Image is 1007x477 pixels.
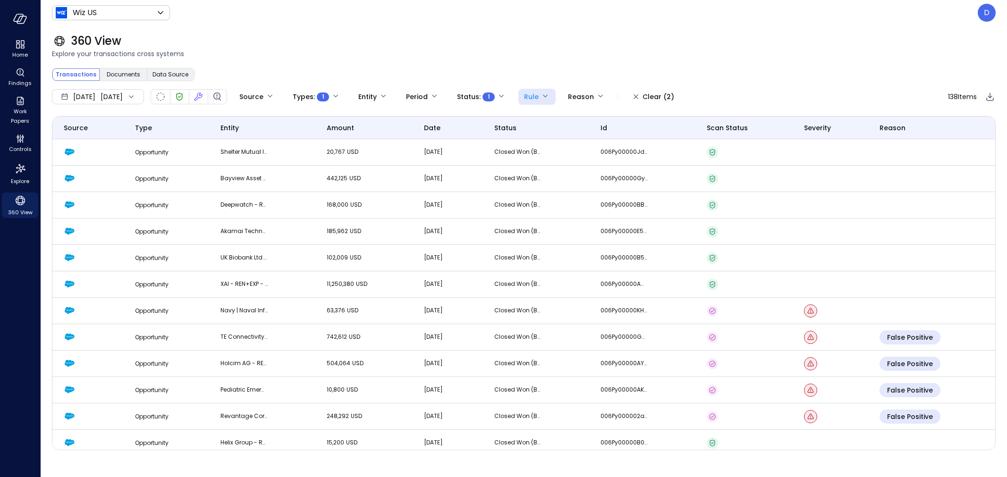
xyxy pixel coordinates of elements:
p: Closed Won (Booked) [494,226,542,236]
span: Opportunity [135,386,169,394]
p: 006Py00000E5xPBIAZ [601,226,648,236]
p: 006Py00000BB23mIAD [601,200,648,209]
button: Clear (2) [626,89,682,105]
p: 11,250,380 [327,279,374,289]
p: 102,009 [327,253,374,262]
div: Verified [707,147,718,158]
p: Akamai Technologies, Inc. (Wiz for Government) - NB - AD-G [220,226,268,236]
p: [DATE] [424,385,471,394]
span: USD [352,359,364,367]
p: 006Py00000B5TuRIAV [601,253,648,262]
div: Verified [707,437,718,449]
p: [DATE] [424,306,471,315]
p: 10,800 [327,385,374,394]
p: [DATE] [424,438,471,447]
span: Opportunity [135,201,169,209]
p: Holcim AG - REN+CON - AD | ENS [220,359,268,368]
span: entity [220,123,239,133]
span: Opportunity [135,333,169,341]
img: Salesforce [64,358,75,369]
p: 006Py00000B0DAhIAN [601,438,648,447]
div: Confirmed [707,332,718,343]
span: Documents [107,70,140,79]
p: [DATE] [424,411,471,421]
img: Icon [56,7,67,18]
p: TE Connectivity Corp - NB - AD | ENS [220,332,268,342]
span: 1 [322,92,324,101]
span: USD [346,438,357,446]
div: Finding [212,91,223,102]
span: Opportunity [135,280,169,288]
span: Controls [9,144,32,154]
img: Salesforce [64,384,75,395]
p: Closed Won (Booked) [494,200,542,209]
p: [DATE] [424,332,471,342]
p: 006Py00000AYwNBIA1 [601,359,648,368]
img: Salesforce [64,305,75,316]
p: Shelter Mutual Insurance Company - EXP - AD [220,147,268,157]
span: Opportunity [135,412,169,420]
div: Dudu [978,4,996,22]
div: Explore [2,160,38,187]
p: 742,612 [327,332,374,342]
img: Salesforce [64,410,75,422]
p: 006Py00000GymLWIAZ [601,174,648,183]
div: Confirmed [707,358,718,369]
p: 006Py00000AKTYCIA5 [601,385,648,394]
p: Closed Won (Booked) [494,438,542,447]
span: amount [327,123,354,133]
p: [DATE] [424,253,471,262]
img: Salesforce [64,226,75,237]
p: UK Biobank Ltd. - REN+EXP - Wiz Go [220,253,268,262]
p: Closed Won (Booked) [494,332,542,342]
div: Verified [707,226,718,237]
p: Closed Won (Booked) [494,385,542,394]
p: 006Py00000GBrz3IAD [601,332,648,342]
p: 185,962 [327,226,374,236]
span: Opportunity [135,227,169,235]
div: Source [239,89,263,105]
span: USD [347,306,358,314]
div: Confirmed [707,411,718,422]
div: Reason [568,89,594,105]
span: USD [351,412,362,420]
p: 248,292 [327,411,374,421]
div: Verified [707,279,718,290]
div: Work Papers [2,94,38,126]
span: Data Source [152,70,188,79]
span: Opportunity [135,175,169,183]
span: False Positive [887,333,933,342]
div: Home [2,38,38,60]
p: Closed Won (Booked) [494,279,542,289]
p: Bayview Asset Management, LLC - NB - AD | ENS [220,174,268,183]
span: 138 Items [948,92,977,102]
img: Salesforce [64,252,75,263]
div: Verified [174,91,185,102]
p: [DATE] [424,174,471,183]
span: USD [347,385,358,393]
div: Not Scanned [156,92,165,101]
p: Wiz US [73,7,97,18]
div: Fixed [193,91,204,102]
span: USD [349,174,361,182]
span: [DATE] [73,92,95,102]
span: Source [64,123,88,133]
p: Closed Won (Booked) [494,411,542,421]
p: 15,200 [327,438,374,447]
p: [DATE] [424,147,471,157]
span: Opportunity [135,360,169,368]
div: Period [406,89,428,105]
span: Opportunity [135,307,169,315]
span: Home [12,50,28,59]
span: 1 [488,92,490,101]
span: Severity [804,123,831,133]
div: Verified [707,200,718,211]
span: False Positive [887,412,933,421]
p: 168,000 [327,200,374,209]
p: Closed Won (Booked) [494,147,542,157]
p: Closed Won (Booked) [494,253,542,262]
span: id [601,123,607,133]
span: Findings [8,78,32,88]
p: 504,064 [327,359,374,368]
img: Salesforce [64,199,75,210]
